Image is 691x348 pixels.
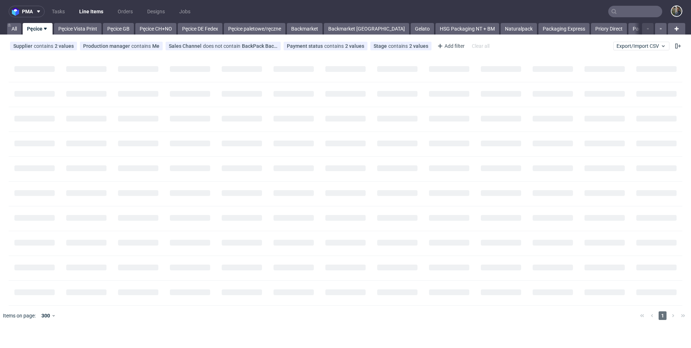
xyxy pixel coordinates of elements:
div: 300 [39,311,51,321]
a: Backmarket [287,23,322,35]
span: Stage [374,43,388,49]
button: pma [9,6,45,17]
div: Add filter [434,40,466,52]
span: contains [324,43,345,49]
span: pma [22,9,33,14]
div: BackPack Back Market [242,43,277,49]
span: 1 [659,311,667,320]
a: Packaging Express [538,23,590,35]
div: Clear all [470,41,491,51]
a: Tasks [48,6,69,17]
a: Line Items [75,6,108,17]
span: contains [131,43,152,49]
a: Naturalpack [501,23,537,35]
img: logo [12,8,22,16]
span: contains [34,43,55,49]
a: Pęcice Vista Print [54,23,101,35]
span: Export/Import CSV [617,43,666,49]
a: Gelato [411,23,434,35]
a: Orders [113,6,137,17]
a: Priory Direct [591,23,627,35]
span: Items on page: [3,312,36,319]
span: Payment status [287,43,324,49]
span: contains [388,43,409,49]
a: HSG Packaging NT + BM [435,23,499,35]
a: Pęcice CH+NO [135,23,176,35]
span: Production manager [83,43,131,49]
button: Export/Import CSV [613,42,669,50]
a: All [7,23,21,35]
a: Jobs [175,6,195,17]
span: Sales Channel [169,43,203,49]
span: Supplier [13,43,34,49]
div: 2 values [345,43,364,49]
a: Pęcice [23,23,53,35]
div: Me [152,43,159,49]
a: Pęcice DE Fedex [178,23,222,35]
div: 2 values [55,43,74,49]
a: Designs [143,6,169,17]
a: Backmarket [GEOGRAPHIC_DATA] [324,23,409,35]
img: Maciej Sobola [672,6,682,16]
a: PacList [628,23,654,35]
span: does not contain [203,43,242,49]
div: 2 values [409,43,428,49]
a: Pęcice GB [103,23,134,35]
a: Pęcice paletowe/ręczne [224,23,285,35]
